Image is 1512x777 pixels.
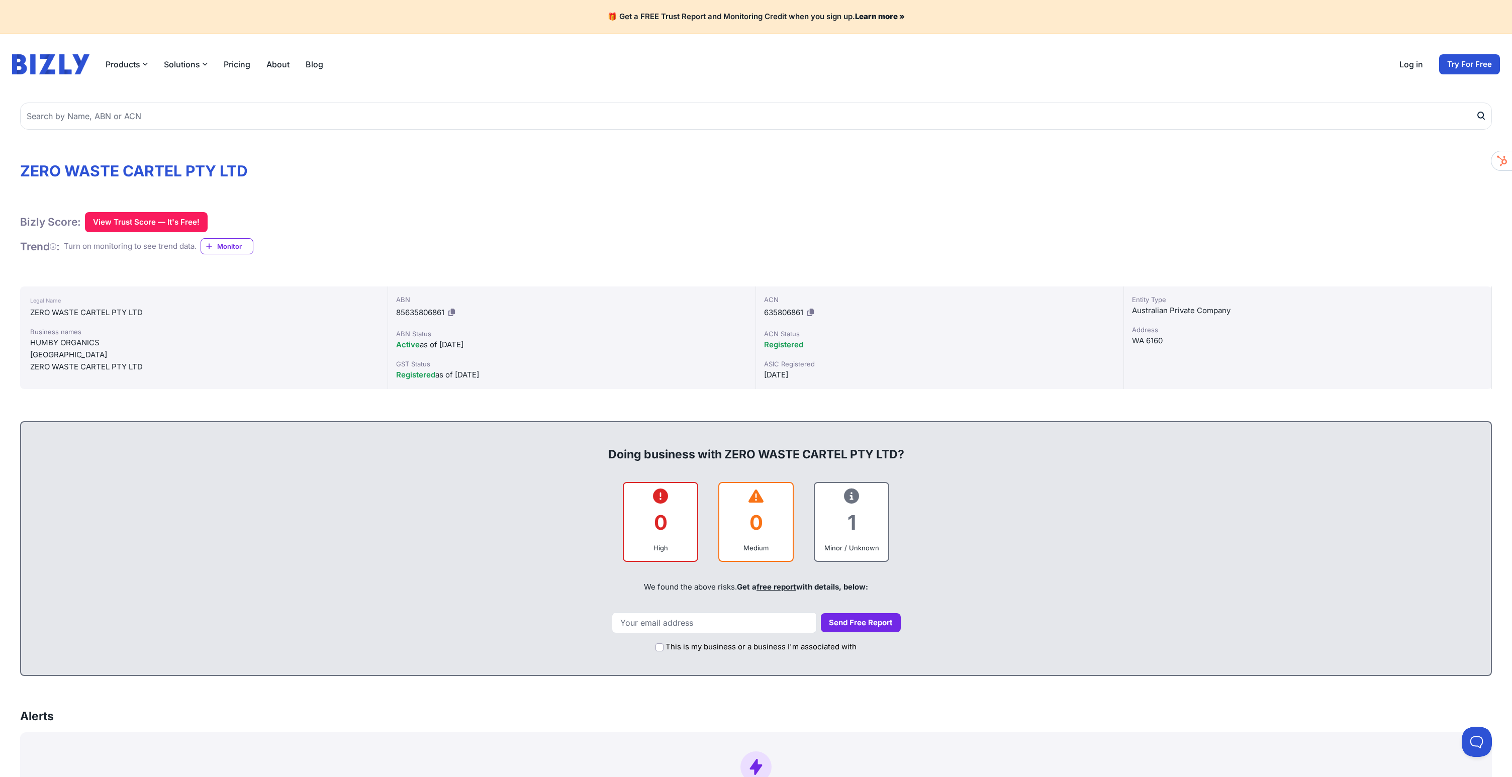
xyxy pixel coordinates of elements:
div: Doing business with ZERO WASTE CARTEL PTY LTD? [31,430,1481,462]
h3: Alerts [20,708,54,724]
div: Entity Type [1132,295,1483,305]
div: 0 [727,502,785,543]
span: Registered [764,340,803,349]
span: Get a with details, below: [737,582,868,592]
button: Send Free Report [821,613,901,633]
a: Learn more » [855,12,905,21]
button: Products [106,58,148,70]
div: ACN [764,295,1115,305]
div: Medium [727,543,785,553]
span: Monitor [217,241,253,251]
a: Log in [1399,58,1423,70]
a: Monitor [201,238,253,254]
a: Pricing [224,58,250,70]
div: WA 6160 [1132,335,1483,347]
a: Blog [306,58,323,70]
div: ACN Status [764,329,1115,339]
div: ABN Status [396,329,747,339]
div: as of [DATE] [396,369,747,381]
span: 635806861 [764,308,803,317]
div: as of [DATE] [396,339,747,351]
div: Turn on monitoring to see trend data. [64,241,197,252]
span: 85635806861 [396,308,444,317]
div: ABN [396,295,747,305]
div: [GEOGRAPHIC_DATA] [30,349,377,361]
label: This is my business or a business I'm associated with [666,641,857,653]
div: We found the above risks. [31,570,1481,604]
div: ZERO WASTE CARTEL PTY LTD [30,361,377,373]
h1: ZERO WASTE CARTEL PTY LTD [20,162,1492,180]
div: ZERO WASTE CARTEL PTY LTD [30,307,377,319]
div: GST Status [396,359,747,369]
div: [DATE] [764,369,1115,381]
div: HUMBY ORGANICS [30,337,377,349]
div: High [632,543,689,553]
button: View Trust Score — It's Free! [85,212,208,232]
div: Address [1132,325,1483,335]
div: 0 [632,502,689,543]
div: 1 [823,502,880,543]
a: About [266,58,290,70]
div: Australian Private Company [1132,305,1483,317]
a: Try For Free [1439,54,1500,74]
h1: Bizly Score: [20,215,81,229]
div: Legal Name [30,295,377,307]
div: Minor / Unknown [823,543,880,553]
div: ASIC Registered [764,359,1115,369]
input: Search by Name, ABN or ACN [20,103,1492,130]
h4: 🎁 Get a FREE Trust Report and Monitoring Credit when you sign up. [12,12,1500,22]
iframe: Toggle Customer Support [1462,727,1492,757]
button: Solutions [164,58,208,70]
span: Registered [396,370,435,379]
a: free report [757,582,796,592]
div: Business names [30,327,377,337]
h1: Trend : [20,240,60,253]
span: Active [396,340,420,349]
input: Your email address [612,612,817,633]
